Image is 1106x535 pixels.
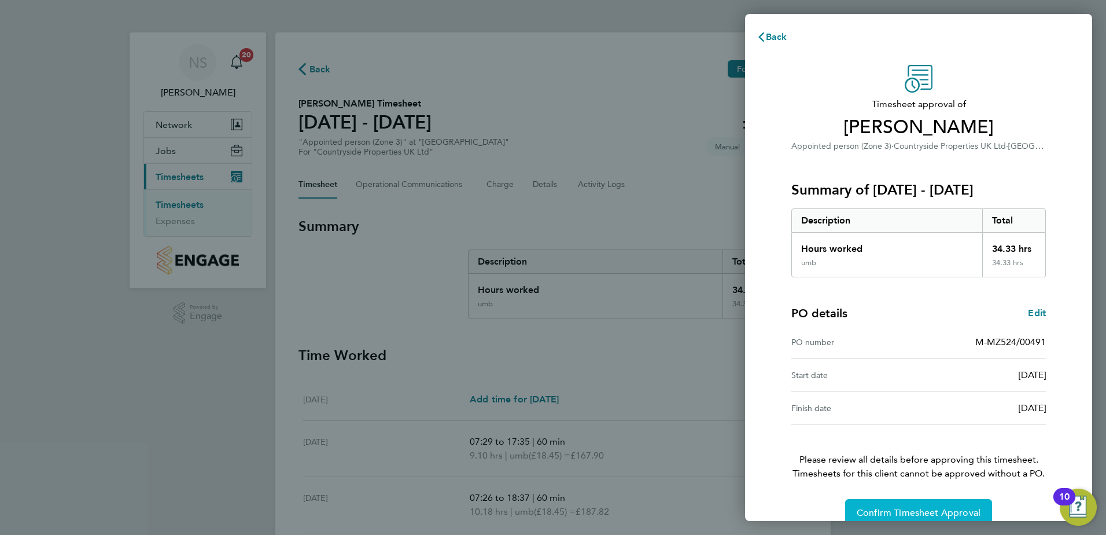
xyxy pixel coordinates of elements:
span: Appointed person (Zone 3) [791,141,891,151]
div: [DATE] [919,401,1046,415]
div: 34.33 hrs [982,233,1046,258]
span: M-MZ524/00491 [975,336,1046,347]
span: Timesheets for this client cannot be approved without a PO. [777,467,1060,481]
span: · [891,141,894,151]
span: [PERSON_NAME] [791,116,1046,139]
a: Edit [1028,306,1046,320]
span: Back [766,31,787,42]
div: PO number [791,335,919,349]
div: Start date [791,368,919,382]
div: 34.33 hrs [982,258,1046,277]
div: Description [792,209,982,232]
button: Confirm Timesheet Approval [845,499,992,527]
p: Please review all details before approving this timesheet. [777,425,1060,481]
h4: PO details [791,305,847,321]
div: Hours worked [792,233,982,258]
span: Countryside Properties UK Ltd [894,141,1006,151]
span: · [1006,141,1008,151]
h3: Summary of [DATE] - [DATE] [791,181,1046,199]
div: 10 [1059,497,1070,512]
div: umb [801,258,816,267]
button: Back [745,25,799,49]
div: Summary of 22 - 28 Sep 2025 [791,208,1046,277]
div: [DATE] [919,368,1046,382]
span: Timesheet approval of [791,97,1046,111]
div: Total [982,209,1046,232]
button: Open Resource Center, 10 new notifications [1060,489,1097,526]
span: Confirm Timesheet Approval [857,507,980,519]
div: Finish date [791,401,919,415]
span: Edit [1028,307,1046,318]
